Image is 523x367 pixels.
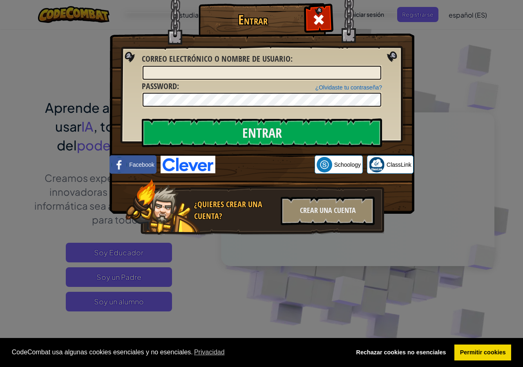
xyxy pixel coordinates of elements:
a: Obtenga más sobre las cookies [193,346,226,358]
img: facebook_small.png [112,157,127,172]
div: Iniciar sesión con Google. Setier en una nueva pestaña. [219,156,311,174]
a: permitir cookies [454,345,511,361]
label: : [142,53,293,65]
span: CodeCombat usa algunas cookies esenciales y no esenciales. [12,346,344,358]
span: Password [142,81,177,92]
iframe: Botón Iniciar sesión con Google [215,156,315,174]
img: clever-logo-blue.png [161,156,215,173]
img: schoology.png [317,157,332,172]
iframe: Cuadro de diálogo Iniciar sesión con Google [355,8,515,132]
span: Facebook [129,161,154,169]
a: ¿Olvidaste tu contraseña? [315,84,382,91]
img: classlink-logo-small.png [369,157,384,172]
div: ¿Quieres crear una cuenta? [194,199,276,222]
label: : [142,81,179,92]
div: Crear una cuenta [281,197,375,225]
span: Correo electrónico o nombre de usuario [142,53,291,64]
span: ClassLink [387,161,411,169]
h1: Entrar [201,13,305,27]
input: Entrar [142,119,382,147]
span: Schoology [334,161,361,169]
a: negar las galletas [351,345,451,361]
